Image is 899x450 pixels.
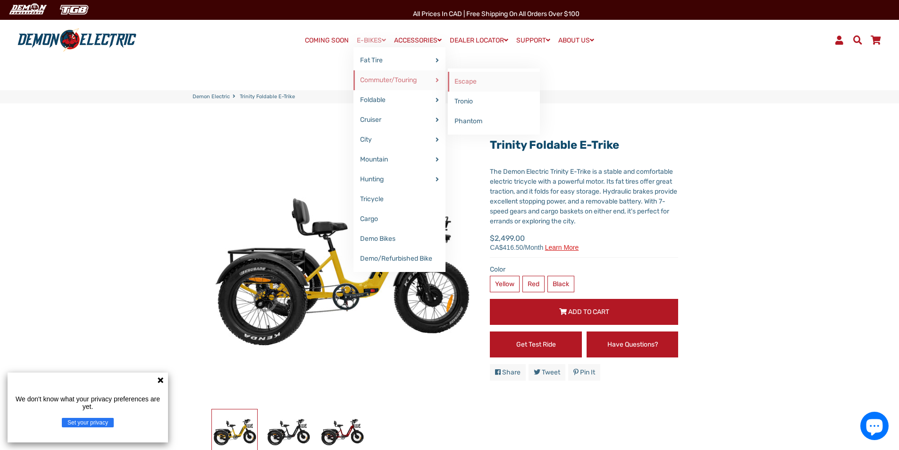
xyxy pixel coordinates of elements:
[513,34,554,47] a: SUPPORT
[11,395,164,410] p: We don't know what your privacy preferences are yet.
[413,10,580,18] span: All Prices in CAD | Free shipping on all orders over $100
[448,111,540,131] a: Phantom
[448,72,540,92] a: Escape
[547,276,574,292] label: Black
[353,229,445,249] a: Demo Bikes
[587,331,679,357] a: Have Questions?
[353,189,445,209] a: Tricycle
[353,90,445,110] a: Foldable
[490,264,678,274] label: Color
[555,34,597,47] a: ABOUT US
[353,51,445,70] a: Fat Tire
[502,368,521,376] span: Share
[353,249,445,269] a: Demo/Refurbished Bike
[490,138,619,152] a: Trinity Foldable E-Trike
[490,299,678,325] button: Add to Cart
[62,418,114,427] button: Set your privacy
[193,93,230,101] a: Demon Electric
[55,2,93,17] img: TGB Canada
[353,130,445,150] a: City
[14,28,140,52] img: Demon Electric logo
[448,92,540,111] a: Tronio
[302,34,352,47] a: COMING SOON
[353,170,445,189] a: Hunting
[542,368,560,376] span: Tweet
[353,34,389,47] a: E-BIKES
[240,93,295,101] span: Trinity Foldable E-Trike
[353,70,445,90] a: Commuter/Touring
[391,34,445,47] a: ACCESSORIES
[353,209,445,229] a: Cargo
[5,2,50,17] img: Demon Electric
[490,167,678,226] div: The Demon Electric Trinity E-Trike is a stable and comfortable electric tricycle with a powerful ...
[353,150,445,170] a: Mountain
[522,276,545,292] label: Red
[490,233,579,251] span: $2,499.00
[568,308,609,316] span: Add to Cart
[580,368,595,376] span: Pin it
[446,34,512,47] a: DEALER LOCATOR
[490,331,582,357] a: Get Test Ride
[490,276,520,292] label: Yellow
[353,110,445,130] a: Cruiser
[857,412,891,442] inbox-online-store-chat: Shopify online store chat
